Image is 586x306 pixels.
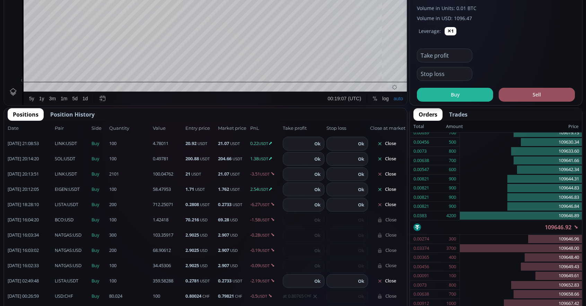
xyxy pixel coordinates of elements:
[218,125,248,132] span: Market price
[413,202,429,211] div: 0.00821
[499,88,575,102] button: Sell
[55,171,65,177] b: LINK
[250,125,281,132] span: PnL
[370,199,403,210] button: Close
[218,155,231,162] b: 204.66
[446,211,456,220] div: 4200
[250,186,281,193] span: 2.54
[59,4,62,9] div: D
[449,281,456,290] div: 800
[257,294,267,299] small: USDT
[444,108,473,121] button: Trades
[200,232,208,238] small: USD
[109,155,151,162] span: 100
[218,247,229,253] b: 2.907
[260,171,270,177] small: USDT
[449,165,456,174] div: 600
[23,25,37,30] div: Volume
[153,201,183,208] span: 712.25071
[235,294,242,299] small: CHF
[55,125,89,132] span: Pair
[449,175,456,184] div: 900
[55,232,81,239] span: :USD
[449,147,456,156] div: 800
[191,171,201,177] small: USDT
[218,140,229,146] b: 21.07
[413,156,429,165] div: 0.00638
[40,25,52,30] div: 62.04
[250,278,281,284] span: -2.19
[109,125,151,132] span: Quantity
[185,186,194,192] b: 1.71
[55,247,81,254] span: :USD
[185,125,216,132] span: Entry price
[250,232,281,239] span: -0.28
[260,217,270,222] small: USDT
[200,248,208,253] small: USD
[218,201,231,207] b: 0.2733
[185,247,199,253] b: 2.9025
[218,262,229,269] b: 2.907
[413,184,429,193] div: 0.00821
[8,216,53,223] span: [DATE] 16:04:20
[153,125,183,132] span: Value
[91,216,107,223] span: Buy
[460,262,582,272] div: 109649.43
[202,294,210,299] small: CHF
[153,262,183,269] span: 34.45306
[109,171,151,178] span: 2101
[55,232,72,238] b: NATGAS
[356,186,366,193] button: Ok
[413,175,429,184] div: 0.00821
[446,122,463,131] div: Amount
[167,17,188,22] div: 109646.92
[153,186,183,193] span: 58.47953
[8,171,53,178] span: [DATE] 20:13:51
[91,278,107,284] span: Buy
[109,247,151,254] span: 200
[91,293,107,300] span: Buy
[185,262,199,269] b: 2.9025
[153,293,183,300] span: 100
[259,187,268,192] small: USDT
[153,155,183,162] span: 0.49781
[460,156,582,165] div: 109641.66
[55,216,73,223] span: :USD
[185,155,199,162] b: 200.88
[460,271,582,281] div: 109649.61
[417,15,575,22] label: Volume in USD: 1096.47
[250,216,281,223] span: -1.58
[463,122,578,131] div: Price
[55,278,78,284] span: :USDT
[113,17,134,22] div: 109651.09
[153,247,183,254] span: 68.90612
[153,278,183,284] span: 359.58288
[370,169,403,180] button: Close
[45,108,100,121] button: Position History
[326,125,368,132] span: Stop loss
[163,17,167,22] div: C
[200,263,208,268] small: USD
[370,153,403,164] button: Close
[413,262,429,271] div: 0.00456
[218,171,229,177] b: 21.07
[413,108,443,121] button: Orders
[413,281,427,290] div: 0.0073
[413,244,429,253] div: 0.03374
[55,262,72,269] b: NATGAS
[233,278,242,283] small: USDT
[91,171,107,178] span: Buy
[8,201,53,208] span: [DATE] 18:28:10
[230,263,238,268] small: USD
[370,138,403,149] button: Close
[410,220,582,234] div: 109646.92
[71,16,77,22] div: Market open
[449,128,456,137] div: 700
[8,125,53,132] span: Date
[190,17,221,22] div: +3.46 (+0.00%)
[460,184,582,193] div: 109644.83
[260,232,270,238] small: USDT
[185,201,199,207] b: 0.2808
[55,293,73,300] span: :CHF
[8,232,53,239] span: [DATE] 16:03:34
